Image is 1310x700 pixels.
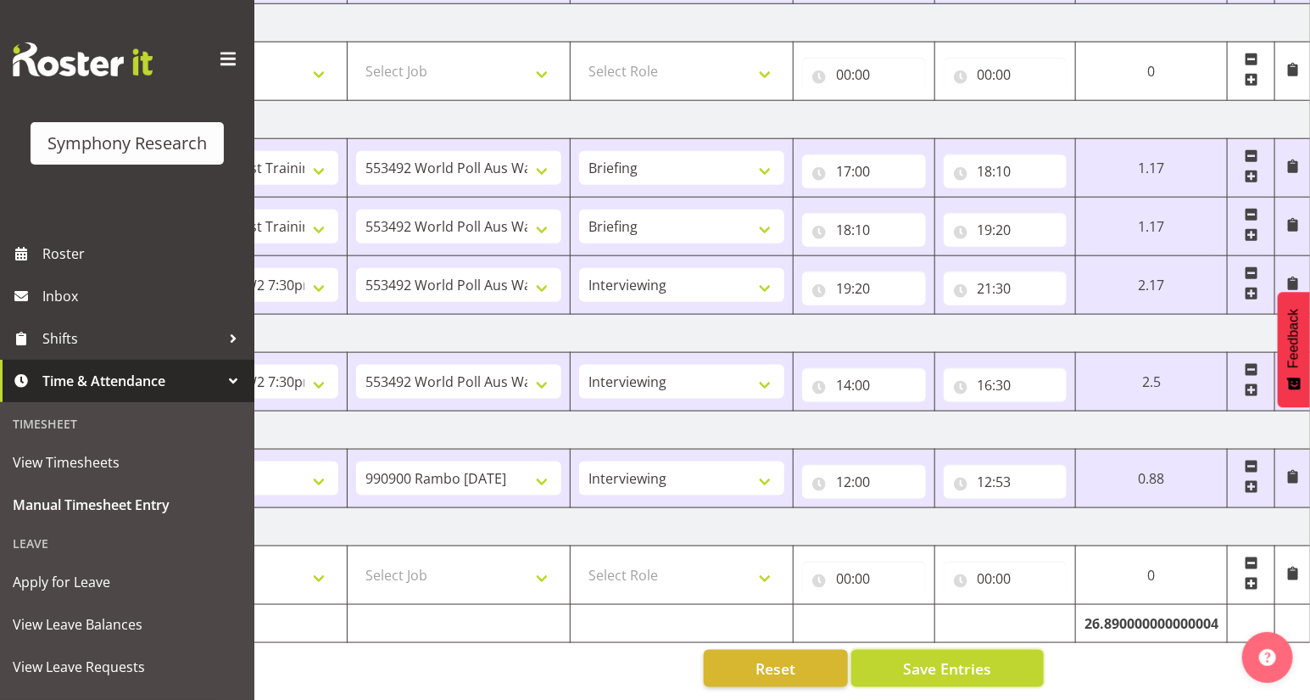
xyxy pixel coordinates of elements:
[1259,649,1276,666] img: help-xxl-2.png
[1278,292,1310,407] button: Feedback - Show survey
[755,658,795,680] span: Reset
[13,42,153,76] img: Rosterit website logo
[1076,198,1228,256] td: 1.17
[1076,546,1228,605] td: 0
[13,569,242,595] span: Apply for Leave
[802,272,926,305] input: Click to select...
[802,368,926,402] input: Click to select...
[4,646,250,688] a: View Leave Requests
[1076,450,1228,508] td: 0.88
[802,562,926,596] input: Click to select...
[944,58,1068,92] input: Click to select...
[47,131,207,156] div: Symphony Research
[1076,605,1228,643] td: 26.890000000000004
[802,213,926,247] input: Click to select...
[4,603,250,646] a: View Leave Balances
[903,658,991,680] span: Save Entries
[851,650,1044,687] button: Save Entries
[944,465,1068,499] input: Click to select...
[1286,309,1302,368] span: Feedback
[944,272,1068,305] input: Click to select...
[13,612,242,637] span: View Leave Balances
[13,450,242,475] span: View Timesheets
[42,368,220,394] span: Time & Attendance
[802,154,926,188] input: Click to select...
[1076,42,1228,101] td: 0
[802,465,926,499] input: Click to select...
[944,154,1068,188] input: Click to select...
[802,58,926,92] input: Click to select...
[4,484,250,526] a: Manual Timesheet Entry
[42,326,220,351] span: Shifts
[4,561,250,603] a: Apply for Leave
[944,368,1068,402] input: Click to select...
[13,492,242,518] span: Manual Timesheet Entry
[42,283,246,309] span: Inbox
[1076,256,1228,315] td: 2.17
[1076,353,1228,412] td: 2.5
[4,526,250,561] div: Leave
[13,654,242,680] span: View Leave Requests
[4,406,250,441] div: Timesheet
[4,441,250,484] a: View Timesheets
[1076,139,1228,198] td: 1.17
[42,241,246,266] span: Roster
[704,650,848,687] button: Reset
[944,562,1068,596] input: Click to select...
[944,213,1068,247] input: Click to select...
